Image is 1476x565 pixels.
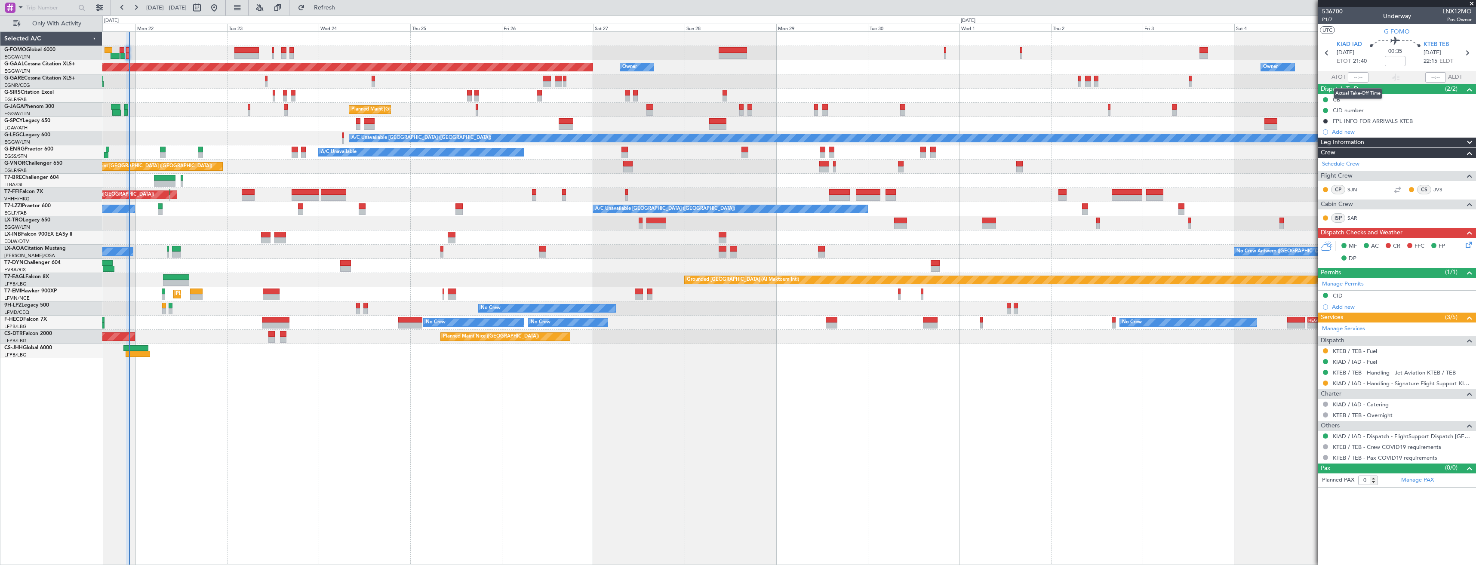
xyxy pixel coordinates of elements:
a: LGAV/ATH [4,125,28,131]
a: LX-AOACitation Mustang [4,246,66,251]
div: Fri 3 [1143,24,1234,31]
a: LFPB/LBG [4,338,27,344]
div: Thu 2 [1051,24,1143,31]
span: T7-FFI [4,189,19,194]
div: A/C Unavailable [321,146,357,159]
div: Fri 26 [502,24,593,31]
span: [DATE] - [DATE] [146,4,187,12]
label: Planned PAX [1322,476,1354,485]
span: ALDT [1448,73,1462,82]
a: LTBA/ISL [4,181,24,188]
span: Pos Owner [1442,16,1472,23]
div: CS [1417,185,1431,194]
div: Planned Maint Tianjin ([GEOGRAPHIC_DATA]) [54,188,154,201]
span: FP [1439,242,1445,251]
a: G-ENRGPraetor 600 [4,147,53,152]
span: MF [1349,242,1357,251]
span: 21:40 [1353,57,1367,66]
span: T7-BRE [4,175,22,180]
div: Tue 30 [868,24,959,31]
span: 9H-LPZ [4,303,22,308]
div: CP [1331,185,1345,194]
a: G-GARECessna Citation XLS+ [4,76,75,81]
span: G-JAGA [4,104,24,109]
a: LFPB/LBG [4,352,27,358]
a: Schedule Crew [1322,160,1359,169]
div: No Crew [531,316,550,329]
span: G-FOMO [4,47,26,52]
a: LFMD/CEQ [4,309,29,316]
a: CS-DTRFalcon 2000 [4,331,52,336]
span: CS-JHH [4,345,23,350]
span: T7-EMI [4,289,21,294]
span: CS-DTR [4,331,23,336]
a: EGGW/LTN [4,68,30,74]
a: [PERSON_NAME]/QSA [4,252,55,259]
a: T7-EMIHawker 900XP [4,289,57,294]
span: G-SPCY [4,118,23,123]
div: - [1308,323,1326,328]
button: Only With Activity [9,17,93,31]
div: Thu 25 [410,24,502,31]
span: Refresh [307,5,343,11]
a: SJN [1347,186,1367,193]
div: A/C Unavailable [GEOGRAPHIC_DATA] ([GEOGRAPHIC_DATA]) [595,203,735,215]
a: LFMN/NCE [4,295,30,301]
span: AC [1371,242,1379,251]
span: Services [1321,313,1343,322]
span: LNX12MO [1442,7,1472,16]
a: EGLF/FAB [4,96,27,103]
span: LX-AOA [4,246,24,251]
a: T7-EAGLFalcon 8X [4,274,49,279]
a: KTEB / TEB - Overnight [1333,411,1393,419]
div: Add new [1332,128,1472,135]
span: T7-DYN [4,260,24,265]
div: ISP [1331,213,1345,223]
span: G-VNOR [4,161,25,166]
span: Pax [1321,464,1330,473]
div: Wed 24 [319,24,410,31]
div: Owner [622,61,637,74]
a: KTEB / TEB - Fuel [1333,347,1377,355]
span: G-GARE [4,76,24,81]
span: Charter [1321,389,1341,399]
span: Dispatch [1321,336,1344,346]
a: LFPB/LBG [4,323,27,330]
span: LX-TRO [4,218,23,223]
span: Crew [1321,148,1335,158]
a: LFPB/LBG [4,281,27,287]
span: KIAD IAD [1337,40,1362,49]
span: Dispatch Checks and Weather [1321,228,1402,238]
a: G-SIRSCitation Excel [4,90,54,95]
span: ELDT [1439,57,1453,66]
a: G-JAGAPhenom 300 [4,104,54,109]
span: Only With Activity [22,21,91,27]
span: G-SIRS [4,90,21,95]
a: EGGW/LTN [4,224,30,230]
span: (0/0) [1445,463,1458,472]
a: EGSS/STN [4,153,27,160]
span: ATOT [1331,73,1346,82]
span: (1/1) [1445,267,1458,276]
a: G-GAALCessna Citation XLS+ [4,61,75,67]
span: ETOT [1337,57,1351,66]
a: Manage Permits [1322,280,1364,289]
a: Manage PAX [1401,476,1434,485]
div: Tue 23 [227,24,319,31]
div: Add new [1332,303,1472,310]
a: F-HECDFalcon 7X [4,317,47,322]
a: KTEB / TEB - Handling - Jet Aviation KTEB / TEB [1333,369,1456,376]
div: Mon 22 [135,24,227,31]
span: F-HECD [4,317,23,322]
a: EGLF/FAB [4,167,27,174]
span: 536700 [1322,7,1343,16]
span: 22:15 [1424,57,1437,66]
input: Trip Number [26,1,76,14]
div: No Crew [426,316,446,329]
a: EGGW/LTN [4,111,30,117]
div: Sat 27 [593,24,685,31]
a: EGNR/CEG [4,82,30,89]
span: (3/5) [1445,313,1458,322]
a: T7-BREChallenger 604 [4,175,59,180]
span: DP [1349,255,1356,263]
